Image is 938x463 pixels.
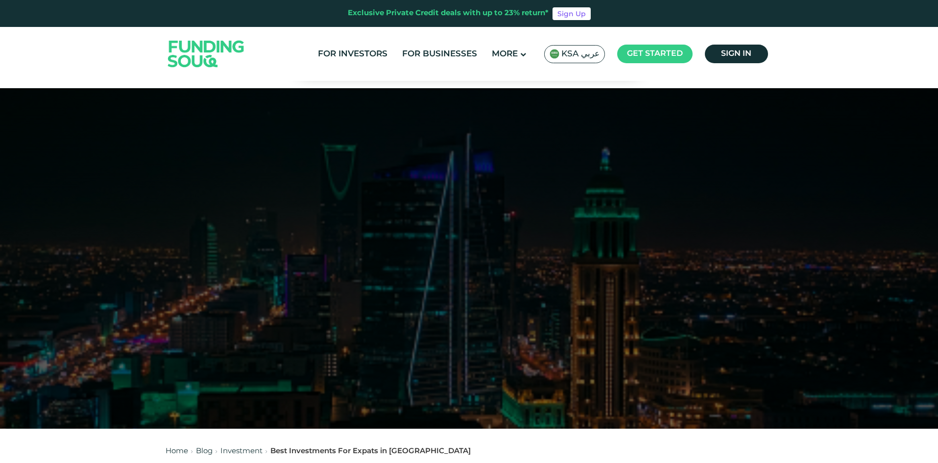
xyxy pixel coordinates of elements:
a: Home [166,448,188,455]
a: Investment [220,448,263,455]
span: More [492,50,518,58]
a: For Investors [315,46,390,62]
div: Best Investments For Expats in [GEOGRAPHIC_DATA] [270,446,471,457]
span: KSA عربي [561,49,600,60]
span: Get started [627,50,683,57]
a: Blog [196,448,213,455]
span: Sign in [721,50,751,57]
div: Exclusive Private Credit deals with up to 23% return* [348,8,549,19]
img: SA Flag [550,49,559,59]
a: Sign in [705,45,768,63]
a: For Businesses [400,46,480,62]
a: Sign Up [553,7,591,20]
img: Logo [158,29,254,78]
